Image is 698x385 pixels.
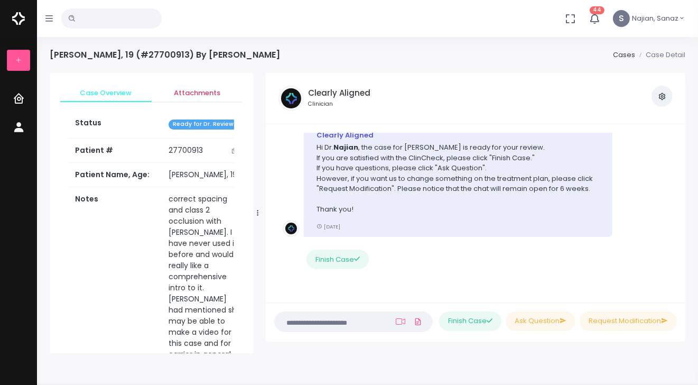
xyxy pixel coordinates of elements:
[50,73,253,353] div: scrollable content
[506,311,575,331] button: Ask Question
[580,311,677,331] button: Request Modification
[169,120,238,130] span: Ready for Dr. Review
[274,133,677,292] div: scrollable content
[632,13,678,24] span: Najian, Sanaz
[69,111,162,138] th: Status
[162,139,248,163] td: 27700913
[394,317,407,326] a: Add Loom Video
[308,100,370,108] small: Clinician
[333,142,358,152] b: Najian
[306,250,369,269] button: Finish Case
[412,312,424,331] a: Add Files
[317,223,340,230] small: [DATE]
[439,311,501,331] button: Finish Case
[317,130,600,141] div: Clearly Aligned
[613,10,630,27] span: S
[69,88,143,98] span: Case Overview
[162,163,248,187] td: [PERSON_NAME], 19
[590,6,604,14] span: 44
[50,50,280,60] h4: [PERSON_NAME], 19 (#27700913) By [PERSON_NAME]
[69,138,162,163] th: Patient #
[69,163,162,187] th: Patient Name, Age:
[308,88,370,98] h5: Clearly Aligned
[317,142,600,215] p: Hi Dr. , the case for [PERSON_NAME] is ready for your review. If you are satisfied with the ClinC...
[613,50,635,60] a: Cases
[160,88,235,98] span: Attachments
[635,50,685,60] li: Case Detail
[12,7,25,30] img: Logo Horizontal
